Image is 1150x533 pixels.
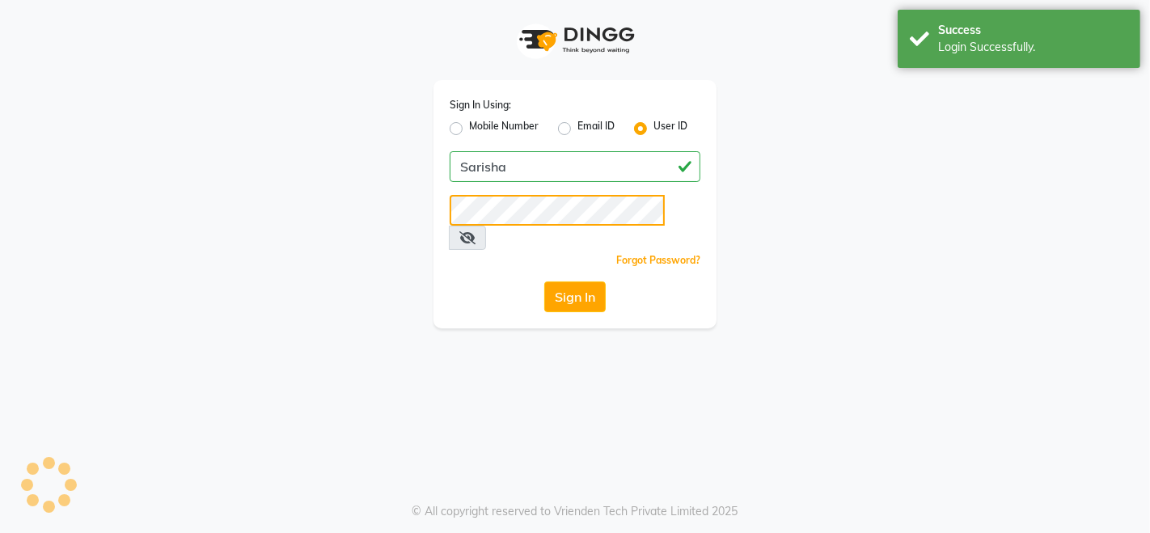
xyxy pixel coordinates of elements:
div: Success [938,22,1128,39]
img: logo1.svg [510,16,640,64]
input: Username [450,195,665,226]
label: User ID [653,119,687,138]
label: Mobile Number [469,119,539,138]
label: Email ID [577,119,615,138]
label: Sign In Using: [450,98,511,112]
div: Login Successfully. [938,39,1128,56]
input: Username [450,151,700,182]
a: Forgot Password? [616,254,700,266]
button: Sign In [544,281,606,312]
